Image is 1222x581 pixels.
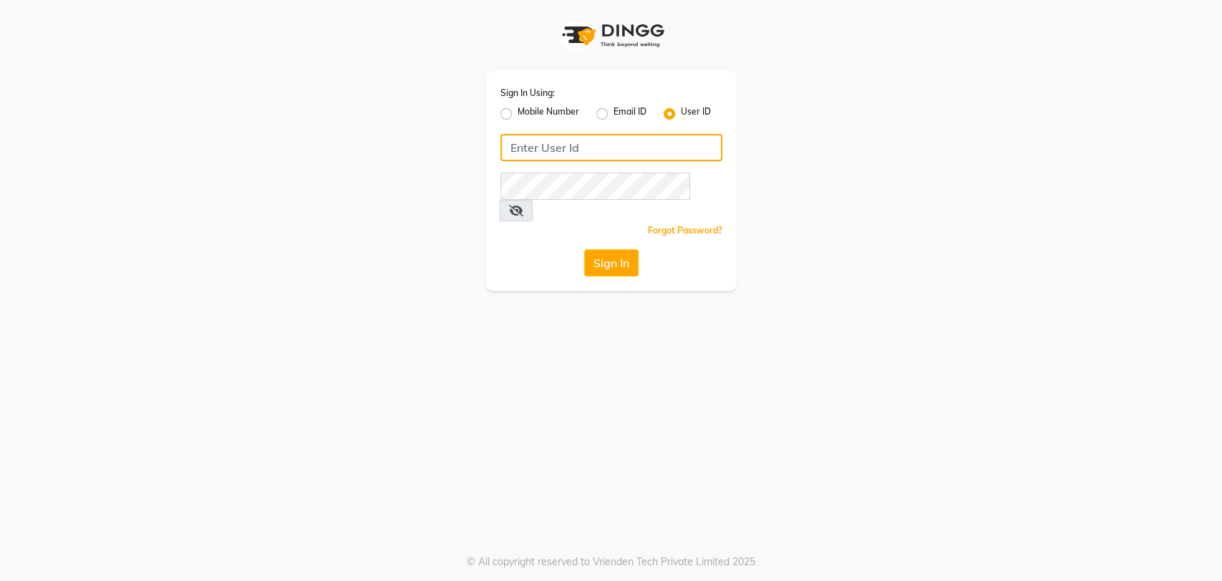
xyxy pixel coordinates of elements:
img: logo1.svg [554,14,669,57]
label: Sign In Using: [500,87,555,100]
label: Mobile Number [518,105,579,123]
label: User ID [681,105,711,123]
input: Username [500,173,690,200]
label: Email ID [614,105,646,123]
button: Sign In [584,249,639,277]
input: Username [500,134,722,161]
a: Forgot Password? [648,225,722,236]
